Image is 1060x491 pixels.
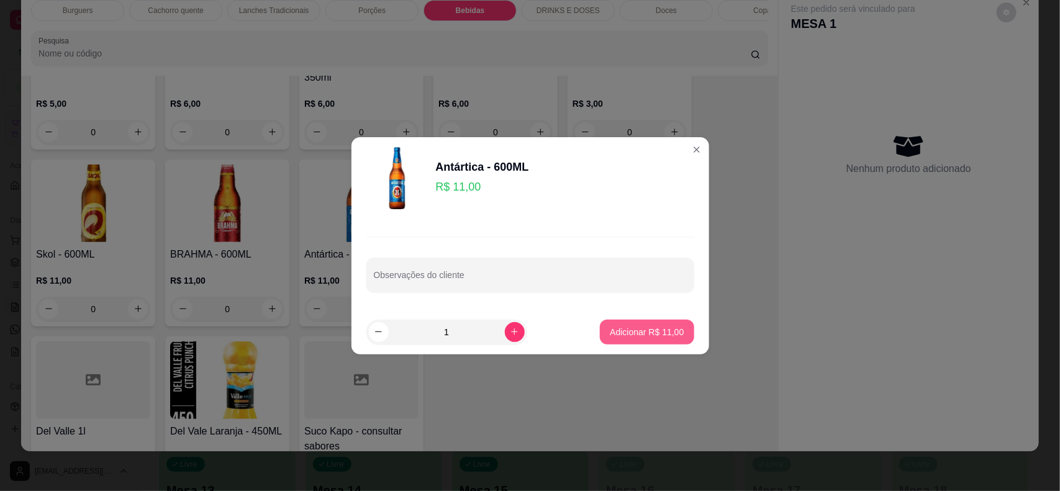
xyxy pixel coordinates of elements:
button: increase-product-quantity [505,322,525,342]
input: Observações do cliente [374,274,687,286]
button: Adicionar R$ 11,00 [600,320,694,345]
button: Close [687,140,707,160]
img: product-image [366,147,428,209]
button: decrease-product-quantity [369,322,389,342]
p: Adicionar R$ 11,00 [610,326,684,338]
div: Antártica - 600ML [436,158,529,176]
p: R$ 11,00 [436,178,529,196]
